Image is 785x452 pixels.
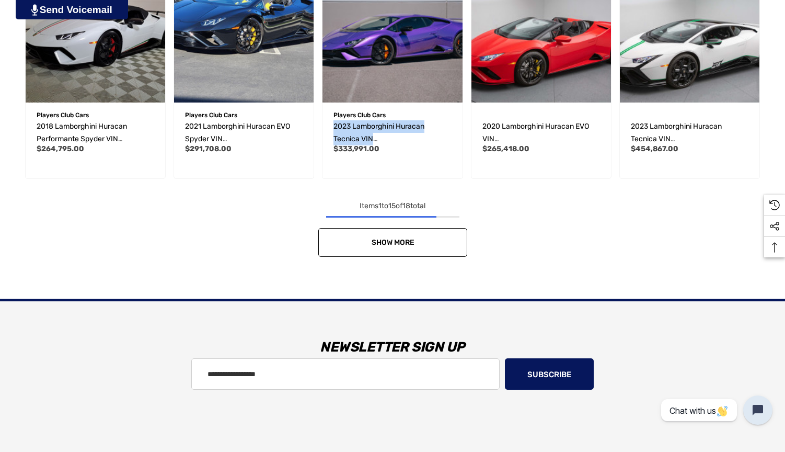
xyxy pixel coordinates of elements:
svg: Recently Viewed [769,200,780,210]
a: 2018 Lamborghini Huracan Performante Spyder VIN ZHWUS4ZF3JLA10414,$264,795.00 [37,120,154,145]
span: 2018 Lamborghini Huracan Performante Spyder VIN [US_VEHICLE_IDENTIFICATION_NUMBER] [37,122,154,168]
a: 2021 Lamborghini Huracan EVO Spyder VIN ZHWUT5ZF6MLA17624,$291,708.00 [185,120,303,145]
span: 2023 Lamborghini Huracan Tecnica VIN [US_VEHICLE_IDENTIFICATION_NUMBER] [333,122,451,168]
span: 2021 Lamborghini Huracan EVO Spyder VIN [US_VEHICLE_IDENTIFICATION_NUMBER] [185,122,302,168]
nav: pagination [21,200,764,257]
h3: Newsletter Sign Up [13,332,772,363]
svg: Top [764,242,785,253]
span: 2023 Lamborghini Huracan Tecnica VIN [US_VEHICLE_IDENTIFICATION_NUMBER] [631,122,748,168]
span: 2020 Lamborghini Huracan EVO VIN [US_VEHICLE_IDENTIFICATION_NUMBER] [482,122,599,168]
img: PjwhLS0gR2VuZXJhdG9yOiBHcmF2aXQuaW8gLS0+PHN2ZyB4bWxucz0iaHR0cDovL3d3dy53My5vcmcvMjAwMC9zdmciIHhtb... [31,4,38,16]
div: Items to of total [21,200,764,212]
span: Show More [371,238,414,247]
span: $264,795.00 [37,144,84,153]
p: Players Club Cars [185,108,303,122]
span: $454,867.00 [631,144,678,153]
p: Players Club Cars [333,108,451,122]
span: 1 [378,201,382,210]
a: 2023 Lamborghini Huracan Tecnica VIN ZHWUB6ZF4PLA23998,$333,991.00 [333,120,451,145]
span: 15 [388,201,396,210]
svg: Social Media [769,221,780,232]
a: Show More [318,228,467,257]
span: 18 [402,201,410,210]
a: 2020 Lamborghini Huracan EVO VIN ZHWUT5ZF1LLA15522,$265,418.00 [482,120,600,145]
span: $291,708.00 [185,144,232,153]
span: $265,418.00 [482,144,529,153]
p: Players Club Cars [37,108,154,122]
button: Subscribe [505,358,594,390]
span: $333,991.00 [333,144,379,153]
a: 2023 Lamborghini Huracan Tecnica VIN ZHWUB6ZF6PLA25574,$454,867.00 [631,120,748,145]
